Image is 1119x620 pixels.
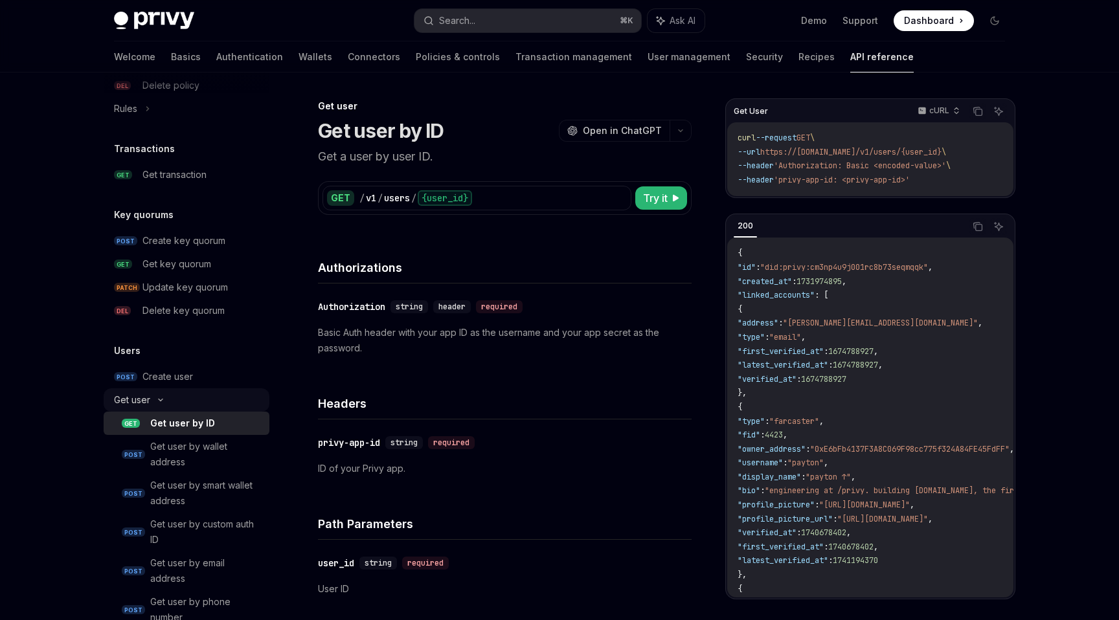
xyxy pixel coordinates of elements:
[806,444,810,454] span: :
[824,346,828,357] span: :
[150,555,262,586] div: Get user by email address
[318,557,354,570] div: user_id
[114,101,137,116] div: Rules
[738,133,756,143] span: curl
[318,119,444,142] h1: Get user by ID
[833,555,878,566] span: 1741194370
[810,133,815,143] span: \
[150,516,262,548] div: Get user by custom auth ID
[810,444,1010,454] span: "0xE6bFb4137F3A8C069F98cc775f324A84FE45FdFF"
[1010,444,1014,454] span: ,
[114,41,155,72] a: Welcome
[797,276,842,287] span: 1731974895
[815,500,819,510] span: :
[114,343,141,359] h5: Users
[910,500,914,510] span: ,
[114,306,131,316] span: DEL
[783,458,787,468] span: :
[318,515,692,533] h4: Path Parameters
[787,458,824,468] span: "payton"
[648,41,730,72] a: User management
[104,163,269,186] a: GETGet transaction
[738,527,797,538] span: "verified_at"
[797,527,801,538] span: :
[738,332,765,342] span: "type"
[378,192,383,205] div: /
[327,190,354,206] div: GET
[760,262,928,272] span: "did:privy:cm3np4u9j001rc8b73seqmqqk"
[142,369,193,384] div: Create user
[738,161,774,171] span: --header
[837,514,928,524] span: "[URL][DOMAIN_NAME]"
[318,461,692,476] p: ID of your Privy app.
[828,555,833,566] span: :
[318,259,692,276] h4: Authorizations
[583,124,662,137] span: Open in ChatGPT
[738,175,774,185] span: --header
[801,527,846,538] span: 1740678402
[104,365,269,388] a: POSTCreate user
[114,141,175,157] h5: Transactions
[874,346,878,357] span: ,
[738,262,756,272] span: "id"
[738,555,828,566] span: "latest_verified_at"
[734,106,768,116] span: Get User
[760,430,765,440] span: :
[819,500,910,510] span: "[URL][DOMAIN_NAME]"
[756,133,797,143] span: --request
[114,392,150,408] div: Get user
[738,276,792,287] span: "created_at"
[846,527,851,538] span: ,
[122,419,140,428] span: GET
[114,170,132,180] span: GET
[738,472,801,482] span: "display_name"
[216,41,283,72] a: Authentication
[150,478,262,509] div: Get user by smart wallet address
[969,218,986,235] button: Copy the contents from the code block
[798,41,835,72] a: Recipes
[792,276,797,287] span: :
[990,218,1007,235] button: Ask AI
[114,207,174,223] h5: Key quorums
[738,346,824,357] span: "first_verified_at"
[122,489,145,498] span: POST
[114,236,137,246] span: POST
[746,41,783,72] a: Security
[765,430,783,440] span: 4423
[114,372,137,382] span: POST
[559,120,670,142] button: Open in ChatGPT
[738,304,742,315] span: {
[104,412,269,435] a: GETGet user by ID
[104,474,269,513] a: POSTGet user by smart wallet address
[874,542,878,552] span: ,
[828,360,833,370] span: :
[416,41,500,72] a: Policies & controls
[142,233,225,249] div: Create key quorum
[738,458,783,468] span: "username"
[390,437,418,448] span: string
[318,395,692,412] h4: Headers
[104,276,269,299] a: PATCHUpdate key quorum
[414,9,641,32] button: Search...⌘K
[797,133,810,143] span: GET
[738,430,760,440] span: "fid"
[476,300,523,313] div: required
[384,192,410,205] div: users
[842,14,878,27] a: Support
[122,566,145,576] span: POST
[978,318,982,328] span: ,
[833,514,837,524] span: :
[648,9,705,32] button: Ask AI
[929,105,949,116] p: cURL
[928,262,932,272] span: ,
[402,557,449,570] div: required
[104,551,269,590] a: POSTGet user by email address
[984,10,1005,31] button: Toggle dark mode
[769,416,819,426] span: "farcaster"
[738,584,742,594] span: {
[104,299,269,322] a: DELDelete key quorum
[738,318,778,328] span: "address"
[774,161,946,171] span: 'Authorization: Basic <encoded-value>'
[760,147,942,157] span: https://[DOMAIN_NAME]/v1/users/{user_id}
[104,435,269,474] a: POSTGet user by wallet address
